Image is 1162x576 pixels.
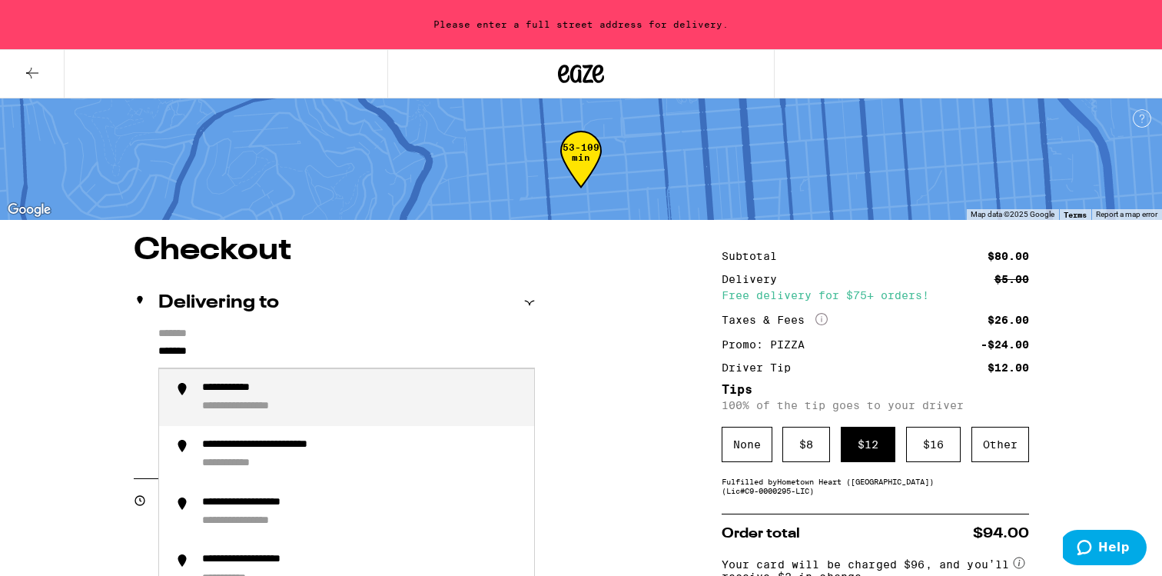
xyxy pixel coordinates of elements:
iframe: Opens a widget where you can find more information [1063,530,1147,568]
div: 53-109 min [560,142,602,200]
div: -$24.00 [981,339,1029,350]
div: None [722,427,772,462]
p: 100% of the tip goes to your driver [722,399,1029,411]
div: $ 8 [782,427,830,462]
h2: Delivering to [158,294,279,312]
div: Taxes & Fees [722,313,828,327]
div: Subtotal [722,251,788,261]
div: Driver Tip [722,362,802,373]
div: Free delivery for $75+ orders! [722,290,1029,301]
div: Delivery [722,274,788,285]
a: Terms [1064,210,1087,219]
div: Other [971,427,1029,462]
div: Promo: PIZZA [722,339,815,350]
div: $12.00 [988,362,1029,373]
img: Google [4,200,55,220]
a: Report a map error [1096,210,1157,218]
div: $5.00 [994,274,1029,285]
span: Map data ©2025 Google [971,210,1054,218]
h1: Checkout [134,235,535,266]
h5: Tips [722,384,1029,396]
a: Open this area in Google Maps (opens a new window) [4,200,55,220]
div: $ 12 [841,427,895,462]
span: $94.00 [973,527,1029,541]
div: Fulfilled by Hometown Heart ([GEOGRAPHIC_DATA]) (Lic# C9-0000295-LIC ) [722,477,1029,495]
span: Order total [722,527,800,541]
div: $26.00 [988,315,1029,325]
div: $ 16 [906,427,961,462]
div: $80.00 [988,251,1029,261]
